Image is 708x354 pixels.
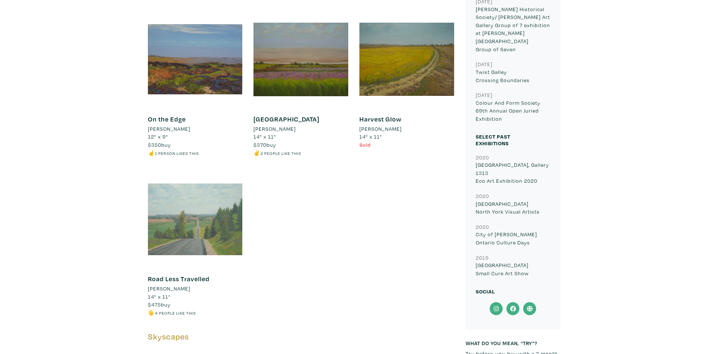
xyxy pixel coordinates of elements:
[476,133,510,147] small: Select Past Exhibitions
[253,115,319,123] a: [GEOGRAPHIC_DATA]
[476,154,489,161] small: 2020
[148,332,455,342] h5: Skyscapes
[476,254,489,261] small: 2019
[253,141,266,148] span: $370
[148,293,171,300] span: 14" x 11"
[359,125,402,133] li: [PERSON_NAME]
[476,192,489,199] small: 2020
[261,150,301,156] small: 2 people like this
[148,301,161,308] span: $475
[476,230,550,246] p: City of [PERSON_NAME] Ontario Culture Days
[148,149,243,157] li: ☝️
[155,150,199,156] small: 1 person likes this
[476,223,489,230] small: 2020
[476,99,550,123] p: Colour And Form Society 69th Annual Open Juried Exhibition
[148,285,243,293] a: [PERSON_NAME]
[148,275,210,283] a: Road Less Travelled
[359,115,401,123] a: Harvest Glow
[253,125,296,133] li: [PERSON_NAME]
[476,68,550,84] p: Twist Galley Crossing Boundaries
[476,91,492,98] small: [DATE]
[253,149,348,157] li: ✌️
[155,310,196,316] small: 4 people like this
[476,161,550,185] p: [GEOGRAPHIC_DATA], Gallery 1313 Eco Art Exhibition 2020
[148,309,243,317] li: 🖐️
[148,141,171,148] span: buy
[359,141,371,148] span: Sold
[476,200,550,216] p: [GEOGRAPHIC_DATA] North York Visual Artists
[476,288,495,295] small: Social
[476,61,492,68] small: [DATE]
[148,301,171,308] span: buy
[476,5,550,53] p: [PERSON_NAME] Historical Society/ [PERSON_NAME] Art Gallery Group of 7 exhibition at [PERSON_NAME...
[253,133,276,140] span: 14" x 11"
[148,141,161,148] span: $350
[148,125,243,133] a: [PERSON_NAME]
[359,133,382,140] span: 14" x 11"
[253,125,348,133] a: [PERSON_NAME]
[148,285,190,293] li: [PERSON_NAME]
[148,133,168,140] span: 12" x 9"
[253,141,276,148] span: buy
[359,125,454,133] a: [PERSON_NAME]
[148,125,190,133] li: [PERSON_NAME]
[476,261,550,277] p: [GEOGRAPHIC_DATA] Small Cure Art Show
[466,340,560,346] h6: What do you mean, “try”?
[148,115,186,123] a: On the Edge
